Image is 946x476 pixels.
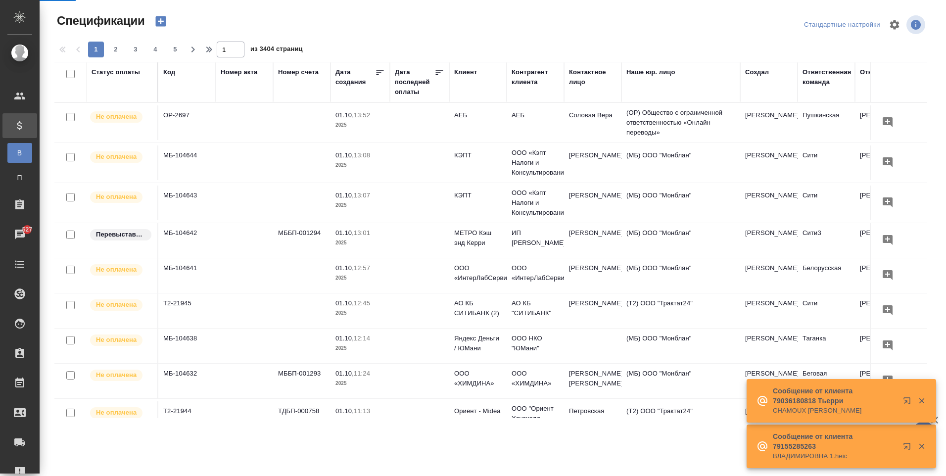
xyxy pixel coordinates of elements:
[798,145,855,180] td: Сити
[354,151,370,159] p: 13:08
[335,191,354,199] p: 01.10,
[335,416,385,426] p: 2025
[158,145,216,180] td: МБ-104644
[454,406,502,416] p: Ориент - Midea
[96,192,137,202] p: Не оплачена
[740,293,798,328] td: [PERSON_NAME]
[798,105,855,140] td: Пушкинская
[2,222,37,247] a: 527
[512,298,559,318] p: АО КБ "СИТИБАНК"
[335,229,354,237] p: 01.10,
[167,42,183,57] button: 5
[12,173,27,183] span: П
[512,404,559,433] p: ООО "Ориент Хоусхолд Апплиансес"
[621,223,740,258] td: (МБ) ООО "Монблан"
[773,451,897,461] p: ВЛАДИМИРОВНА 1.heic
[335,343,385,353] p: 2025
[512,110,559,120] p: АЕБ
[855,329,912,363] td: [PERSON_NAME]
[906,15,927,34] span: Посмотреть информацию
[512,67,559,87] div: Контрагент клиента
[335,160,385,170] p: 2025
[147,42,163,57] button: 4
[273,223,331,258] td: МББП-001294
[335,111,354,119] p: 01.10,
[278,67,319,77] div: Номер счета
[335,120,385,130] p: 2025
[773,431,897,451] p: Сообщение от клиента 79155285263
[335,299,354,307] p: 01.10,
[621,258,740,293] td: (МБ) ООО "Монблан"
[335,334,354,342] p: 01.10,
[740,186,798,220] td: [PERSON_NAME]
[158,105,216,140] td: OP-2697
[740,105,798,140] td: [PERSON_NAME]
[621,329,740,363] td: (МБ) ООО "Монблан"
[512,148,559,178] p: ООО «Кэпт Налоги и Консультирование»
[911,396,932,405] button: Закрыть
[147,45,163,54] span: 4
[626,67,675,77] div: Наше юр. лицо
[454,110,502,120] p: АЕБ
[96,112,137,122] p: Не оплачена
[149,13,173,30] button: Создать
[798,364,855,398] td: Беговая
[454,228,502,248] p: МЕТРО Кэш энд Керри
[855,145,912,180] td: [PERSON_NAME]
[564,258,621,293] td: [PERSON_NAME]
[96,152,137,162] p: Не оплачена
[564,223,621,258] td: [PERSON_NAME]
[335,273,385,283] p: 2025
[454,298,502,318] p: АО КБ СИТИБАНК (2)
[395,67,434,97] div: Дата последней оплаты
[740,258,798,293] td: [PERSON_NAME]
[108,42,124,57] button: 2
[158,329,216,363] td: МБ-104638
[108,45,124,54] span: 2
[564,401,621,436] td: Петровская Людмила
[158,258,216,293] td: МБ-104641
[158,401,216,436] td: Т2-21944
[354,370,370,377] p: 11:24
[335,67,375,87] div: Дата создания
[335,370,354,377] p: 01.10,
[564,364,621,398] td: [PERSON_NAME] [PERSON_NAME]
[7,143,32,163] a: В
[250,43,303,57] span: из 3404 страниц
[335,238,385,248] p: 2025
[798,186,855,220] td: Сити
[354,264,370,272] p: 12:57
[16,225,39,235] span: 527
[621,186,740,220] td: (МБ) ООО "Монблан"
[773,406,897,416] p: CHAMOUX [PERSON_NAME]
[354,334,370,342] p: 12:14
[273,364,331,398] td: МББП-001293
[96,230,145,239] p: Перевыставление
[773,386,897,406] p: Сообщение от клиента 79036180818 Тьерри
[798,293,855,328] td: Сити
[354,299,370,307] p: 12:45
[897,436,921,460] button: Открыть в новой вкладке
[621,293,740,328] td: (Т2) ООО "Трактат24"
[335,264,354,272] p: 01.10,
[335,151,354,159] p: 01.10,
[158,223,216,258] td: МБ-104642
[54,13,145,29] span: Спецификации
[740,223,798,258] td: [PERSON_NAME]
[167,45,183,54] span: 5
[7,168,32,188] a: П
[512,188,559,218] p: ООО «Кэпт Налоги и Консультирование»
[740,145,798,180] td: [PERSON_NAME]
[740,401,798,436] td: [PERSON_NAME]
[128,45,143,54] span: 3
[897,391,921,415] button: Открыть в новой вкладке
[621,145,740,180] td: (МБ) ООО "Монблан"
[745,67,769,77] div: Создал
[802,17,883,33] div: split button
[454,150,502,160] p: КЭПТ
[798,329,855,363] td: Таганка
[512,369,559,388] p: ООО «ХИМДИНА»
[335,200,385,210] p: 2025
[740,329,798,363] td: [PERSON_NAME]
[92,67,140,77] div: Статус оплаты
